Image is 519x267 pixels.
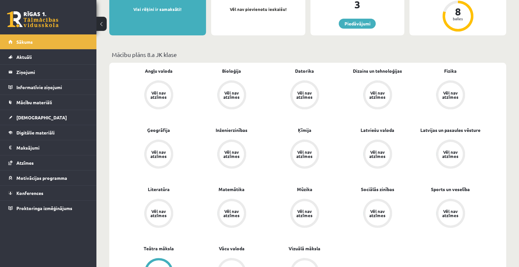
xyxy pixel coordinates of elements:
p: Mācību plāns 8.a JK klase [112,50,504,59]
div: Vēl nav atzīmes [150,209,168,217]
span: Proktoringa izmēģinājums [16,205,72,211]
div: Vēl nav atzīmes [296,150,314,158]
a: Ķīmija [298,127,311,133]
a: Vēl nav atzīmes [414,80,487,111]
a: Angļu valoda [145,68,173,74]
a: Dizains un tehnoloģijas [353,68,402,74]
span: Atzīmes [16,160,34,166]
a: Vēl nav atzīmes [195,140,268,170]
a: Ģeogrāfija [147,127,170,133]
a: Konferences [8,186,88,200]
a: Proktoringa izmēģinājums [8,201,88,216]
span: [DEMOGRAPHIC_DATA] [16,115,67,120]
p: Vēl nav pievienotu ieskaišu! [214,6,302,13]
a: Piedāvājumi [339,19,376,29]
a: Aktuāli [8,50,88,64]
span: Mācību materiāli [16,99,52,105]
a: Vēl nav atzīmes [195,199,268,229]
a: Vēl nav atzīmes [122,140,195,170]
div: Vēl nav atzīmes [150,150,168,158]
span: Digitālie materiāli [16,130,55,135]
a: Digitālie materiāli [8,125,88,140]
a: Vēl nav atzīmes [195,80,268,111]
div: Vēl nav atzīmes [369,150,387,158]
span: Aktuāli [16,54,32,60]
a: Vēl nav atzīmes [268,140,341,170]
a: Vēl nav atzīmes [268,80,341,111]
div: Vēl nav atzīmes [150,91,168,99]
a: Maksājumi [8,140,88,155]
a: Matemātika [219,186,245,193]
div: Vēl nav atzīmes [223,91,241,99]
a: Datorika [295,68,314,74]
div: Vēl nav atzīmes [369,209,387,217]
a: Sociālās zinības [361,186,394,193]
span: Konferences [16,190,43,196]
a: Literatūra [148,186,170,193]
a: Sports un veselība [431,186,470,193]
a: Ziņojumi [8,65,88,79]
a: Latvijas un pasaules vēsture [420,127,480,133]
span: Motivācijas programma [16,175,67,181]
a: Informatīvie ziņojumi [8,80,88,95]
a: Rīgas 1. Tālmācības vidusskola [7,11,58,27]
a: Vēl nav atzīmes [122,80,195,111]
legend: Ziņojumi [16,65,88,79]
a: Mūzika [297,186,312,193]
div: Vēl nav atzīmes [442,91,460,99]
a: Vācu valoda [219,245,245,252]
a: Teātra māksla [144,245,174,252]
a: Fizika [444,68,457,74]
div: Vēl nav atzīmes [369,91,387,99]
div: Vēl nav atzīmes [296,209,314,217]
a: Sākums [8,34,88,49]
span: Sākums [16,39,33,45]
div: Vēl nav atzīmes [223,209,241,217]
div: Vēl nav atzīmes [223,150,241,158]
a: Motivācijas programma [8,170,88,185]
a: Bioloģija [222,68,241,74]
legend: Informatīvie ziņojumi [16,80,88,95]
p: Visi rēķini ir samaksāti! [112,6,203,13]
div: balles [448,17,468,21]
a: Atzīmes [8,155,88,170]
a: Inženierzinības [216,127,247,133]
a: Vizuālā māksla [289,245,320,252]
div: Vēl nav atzīmes [442,209,460,217]
a: Vēl nav atzīmes [341,80,414,111]
a: Vēl nav atzīmes [268,199,341,229]
a: Vēl nav atzīmes [341,199,414,229]
a: Vēl nav atzīmes [341,140,414,170]
a: [DEMOGRAPHIC_DATA] [8,110,88,125]
a: Vēl nav atzīmes [414,140,487,170]
a: Vēl nav atzīmes [122,199,195,229]
div: Vēl nav atzīmes [442,150,460,158]
a: Latviešu valoda [361,127,394,133]
a: Vēl nav atzīmes [414,199,487,229]
div: Vēl nav atzīmes [296,91,314,99]
a: Mācību materiāli [8,95,88,110]
legend: Maksājumi [16,140,88,155]
div: 8 [448,6,468,17]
